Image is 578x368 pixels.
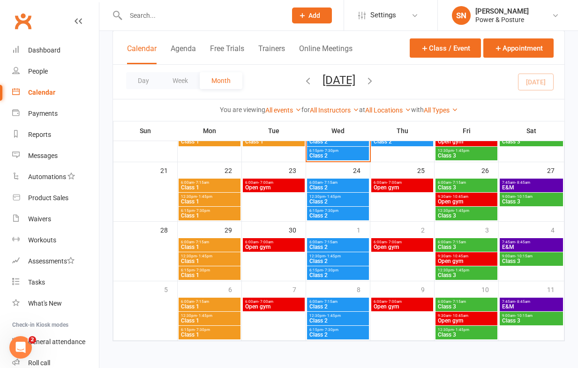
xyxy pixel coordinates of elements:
[451,195,468,199] span: - 10:45am
[292,8,332,23] button: Add
[28,257,75,265] div: Assessments
[12,124,99,145] a: Reports
[387,240,402,244] span: - 7:00am
[515,254,533,258] span: - 10:15am
[180,272,239,278] span: Class 1
[502,199,561,204] span: Class 3
[437,332,495,338] span: Class 3
[373,185,431,190] span: Open gym
[289,222,306,237] div: 30
[265,106,301,114] a: All events
[309,300,367,304] span: 6:00am
[309,153,367,158] span: Class 2
[502,254,561,258] span: 9:00am
[225,162,241,178] div: 22
[28,359,50,367] div: Roll call
[437,328,495,332] span: 12:30pm
[194,180,209,185] span: - 7:15am
[12,188,99,209] a: Product Sales
[323,300,338,304] span: - 7:15am
[437,254,495,258] span: 9:30am
[301,106,310,113] strong: for
[180,300,239,304] span: 6:00am
[180,254,239,258] span: 12:30pm
[451,300,466,304] span: - 7:15am
[28,338,85,345] div: General attendance
[195,268,210,272] span: - 7:30pm
[245,304,303,309] span: Open gym
[200,72,242,89] button: Month
[437,272,495,278] span: Class 3
[515,300,530,304] span: - 8:45am
[325,254,341,258] span: - 1:45pm
[515,180,530,185] span: - 8:45am
[245,300,303,304] span: 6:00am
[435,121,499,141] th: Fri
[387,300,402,304] span: - 7:00am
[421,222,434,237] div: 2
[245,244,303,250] span: Open gym
[28,46,60,54] div: Dashboard
[551,222,564,237] div: 4
[28,131,51,138] div: Reports
[180,213,239,218] span: Class 1
[451,240,466,244] span: - 7:15am
[452,6,471,25] div: SN
[245,185,303,190] span: Open gym
[325,195,341,199] span: - 1:45pm
[437,318,495,323] span: Open gym
[309,304,367,309] span: Class 2
[180,314,239,318] span: 12:30pm
[502,304,561,309] span: E&M
[28,89,55,96] div: Calendar
[502,258,561,264] span: Class 3
[437,213,495,218] span: Class 3
[437,304,495,309] span: Class 3
[245,180,303,185] span: 6:00am
[180,304,239,309] span: Class 1
[370,121,435,141] th: Thu
[437,139,495,144] span: Open gym
[387,180,402,185] span: - 7:00am
[309,149,367,153] span: 6:15pm
[178,121,242,141] th: Mon
[180,328,239,332] span: 6:15pm
[475,7,529,15] div: [PERSON_NAME]
[309,139,367,144] span: Class 2
[126,72,161,89] button: Day
[180,318,239,323] span: Class 1
[411,106,424,113] strong: with
[258,300,273,304] span: - 7:00am
[437,244,495,250] span: Class 3
[12,103,99,124] a: Payments
[309,268,367,272] span: 6:15pm
[437,240,495,244] span: 6:00am
[370,5,396,26] span: Settings
[309,258,367,264] span: Class 2
[309,244,367,250] span: Class 2
[502,240,561,244] span: 7:45am
[220,106,265,113] strong: You are viewing
[437,300,495,304] span: 6:00am
[365,106,411,114] a: All Locations
[454,209,469,213] span: - 1:45pm
[180,258,239,264] span: Class 1
[308,12,320,19] span: Add
[499,121,564,141] th: Sat
[323,74,355,87] button: [DATE]
[28,173,66,180] div: Automations
[228,281,241,297] div: 6
[242,121,306,141] th: Tue
[353,162,370,178] div: 24
[28,236,56,244] div: Workouts
[123,9,280,22] input: Search...
[502,180,561,185] span: 7:45am
[28,278,45,286] div: Tasks
[437,314,495,318] span: 9:30am
[310,106,359,114] a: All Instructors
[323,268,338,272] span: - 7:30pm
[245,240,303,244] span: 6:00am
[323,149,338,153] span: - 7:30pm
[258,240,273,244] span: - 7:00am
[12,209,99,230] a: Waivers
